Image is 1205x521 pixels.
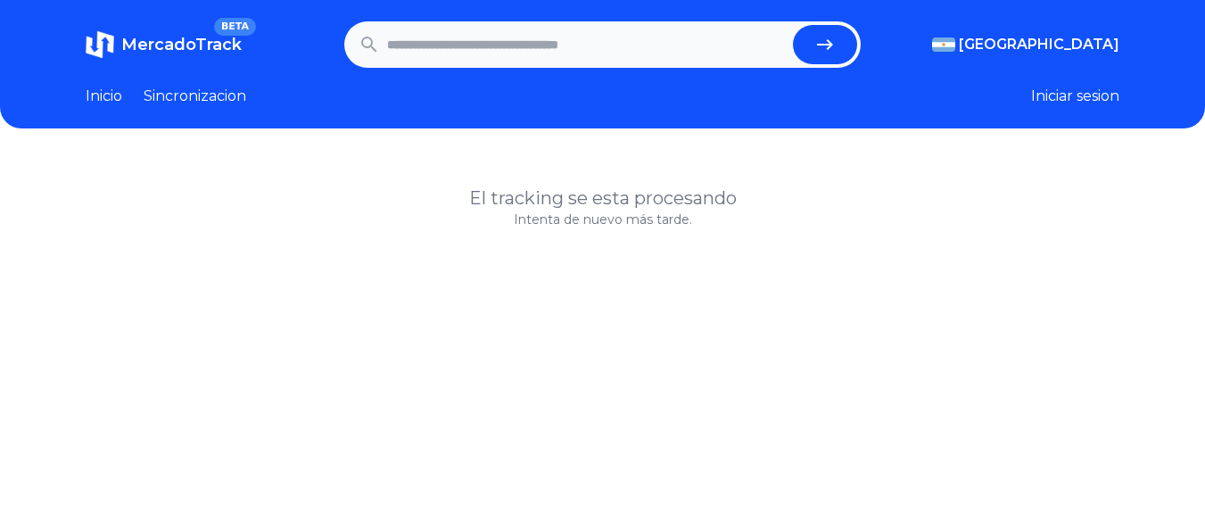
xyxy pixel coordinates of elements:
a: Inicio [86,86,122,107]
p: Intenta de nuevo más tarde. [86,211,1119,228]
img: Argentina [932,37,955,52]
button: Iniciar sesion [1031,86,1119,107]
span: [GEOGRAPHIC_DATA] [959,34,1119,55]
span: MercadoTrack [121,35,242,54]
button: [GEOGRAPHIC_DATA] [932,34,1119,55]
span: BETA [214,18,256,36]
a: MercadoTrackBETA [86,30,242,59]
a: Sincronizacion [144,86,246,107]
h1: El tracking se esta procesando [86,186,1119,211]
img: MercadoTrack [86,30,114,59]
